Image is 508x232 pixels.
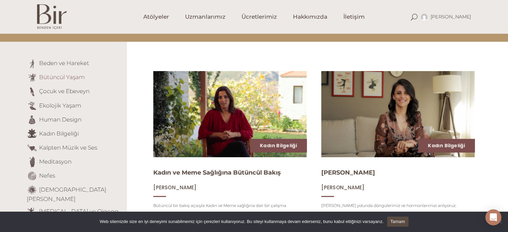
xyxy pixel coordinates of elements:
[39,208,119,214] a: [MEDICAL_DATA] ve Qigong
[39,130,79,137] a: Kadın Bilgeliği
[39,74,85,80] a: Bütüncül Yaşam
[39,158,71,165] a: Meditasyon
[431,14,471,20] span: [PERSON_NAME]
[321,202,475,210] p: [PERSON_NAME] yolunda döngülerimiz ve hormonlarımızı anlıyoruz.
[153,169,281,176] a: Kadın ve Meme Sağlığına Bütüncül Bakış
[153,184,196,191] a: [PERSON_NAME]
[321,169,375,176] a: [PERSON_NAME]
[39,88,90,94] a: Çocuk ve Ebeveyn
[39,144,97,151] a: Kalpten Müzik ve Ses
[39,60,89,66] a: Beden ve Hareket
[39,116,81,123] a: Human Design
[387,217,408,227] a: Tamam
[39,172,55,179] a: Nefes
[428,142,465,149] a: Kadın Bilgeliği
[27,186,106,202] a: [DEMOGRAPHIC_DATA][PERSON_NAME]
[185,13,225,21] span: Uzmanlarımız
[100,218,383,225] span: Web sitemizde size en iyi deneyimi sunabilmemiz için çerezleri kullanıyoruz. Bu siteyi kullanmaya...
[321,184,364,191] a: [PERSON_NAME]
[260,142,297,149] a: Kadın Bilgeliği
[241,13,277,21] span: Ücretlerimiz
[39,102,81,108] a: Ekolojik Yaşam
[143,13,169,21] span: Atölyeler
[343,13,365,21] span: İletişim
[153,202,307,210] p: Bütüncül bir bakış açısıyla Kadın ve Meme sağlığına dair bir çalışma
[485,209,501,225] div: Open Intercom Messenger
[293,13,327,21] span: Hakkımızda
